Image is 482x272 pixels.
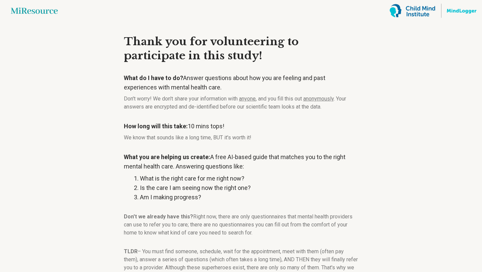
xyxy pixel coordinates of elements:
[124,213,358,237] p: Right now, there are only questionnaires that mental health providers can use to refer you to car...
[124,95,358,111] p: Don't worry! We don't share your information with , and you fill this out . Your answers are encr...
[124,213,193,220] strong: Don't we already have this?
[140,183,358,193] li: Is the care I am seeing now the right one?
[124,248,138,255] strong: TLDR
[124,73,358,92] p: Answer questions about how you are feeling and past experiences with mental health care.
[303,95,334,102] span: anonymously
[140,174,358,183] li: What is the right care for me right now?
[124,74,183,81] strong: What do I have to do?
[140,193,358,202] li: Am I making progress?
[124,153,210,160] strong: What you are helping us create:
[124,152,358,171] p: A free AI-based guide that matches you to the right mental health care. Answering questions like:
[124,123,188,130] strong: How long will this take:
[124,122,358,131] p: 10 mins tops!
[239,95,256,102] span: anyone
[124,134,358,142] p: We know that sounds like a long time, BUT it's worth it!
[124,35,358,63] h3: Thank you for volunteering to participate in this study!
